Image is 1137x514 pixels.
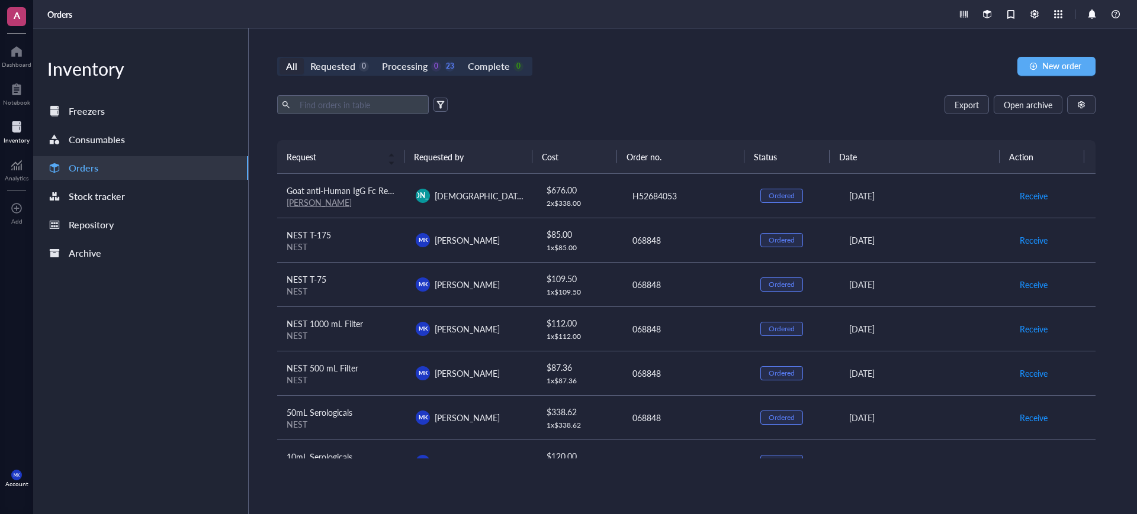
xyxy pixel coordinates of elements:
a: Repository [33,213,248,237]
button: Receive [1019,275,1048,294]
button: Receive [1019,319,1048,338]
div: 1 x $ 112.00 [547,332,613,341]
td: 068848 [622,395,751,439]
button: Receive [1019,186,1048,205]
div: 2 x $ 338.00 [547,199,613,208]
div: Inventory [33,57,248,80]
div: Requested [310,58,355,75]
div: Repository [69,216,114,233]
div: 068848 [632,367,741,380]
button: New order [1017,57,1096,76]
div: Ordered [769,368,795,378]
td: 068848 [622,306,751,351]
a: Archive [33,241,248,265]
a: [PERSON_NAME] [287,196,352,208]
div: $ 109.50 [547,272,613,285]
span: Goat anti-Human IgG Fc Recombinant Secondary Antibody, Alexa [MEDICAL_DATA]™ 647 [287,185,618,196]
a: Consumables [33,128,248,151]
span: MK [419,235,428,244]
span: MK [419,324,428,332]
a: Orders [47,9,75,20]
div: Freezers [69,103,105,119]
span: Receive [1020,367,1048,380]
div: $ 338.62 [547,405,613,418]
div: Ordered [769,191,795,201]
div: Stock tracker [69,188,125,205]
span: MK [419,368,428,377]
th: Requested by [404,140,532,173]
span: NEST T-175 [287,229,331,241]
div: Ordered [769,235,795,245]
td: 068848 [622,218,751,262]
button: Receive [1019,408,1048,427]
span: NEST 500 mL Filter [287,362,358,374]
div: Orders [69,160,98,176]
th: Action [1000,140,1085,173]
span: A [14,8,20,22]
div: Notebook [3,99,30,106]
span: MK [419,457,428,465]
div: 0 [359,62,369,72]
div: 068848 [632,278,741,291]
span: Open archive [1004,100,1052,109]
a: Stock tracker [33,185,248,208]
th: Request [277,140,404,173]
div: 1 x $ 85.00 [547,243,613,253]
span: Request [287,150,381,163]
span: Receive [1020,455,1048,468]
div: Ordered [769,280,795,289]
td: 068848 [622,439,751,484]
a: Notebook [3,80,30,106]
div: Complete [468,58,509,75]
div: Account [5,480,28,487]
span: Receive [1020,234,1048,247]
div: $ 676.00 [547,183,613,196]
div: 068848 [632,322,741,335]
div: $ 112.00 [547,316,613,329]
th: Status [744,140,830,173]
span: [PERSON_NAME] [435,323,500,335]
div: 068848 [632,411,741,424]
div: [DATE] [849,234,1000,247]
div: NEST [287,419,397,429]
th: Date [830,140,1000,173]
button: Export [945,95,989,114]
span: NEST 1000 mL Filter [287,318,363,329]
span: [PERSON_NAME] [435,412,500,424]
div: NEST [287,241,397,252]
div: [DATE] [849,411,1000,424]
div: 0 [513,62,523,72]
span: 50mL Serologicals [287,406,352,418]
div: Consumables [69,131,125,148]
div: [DATE] [849,322,1000,335]
div: 1 x $ 109.50 [547,287,613,297]
span: Receive [1020,322,1048,335]
button: Open archive [994,95,1062,114]
div: 1 x $ 87.36 [547,376,613,386]
span: Receive [1020,189,1048,202]
th: Order no. [617,140,744,173]
div: Ordered [769,413,795,422]
td: 068848 [622,351,751,395]
div: 068848 [632,234,741,247]
div: 068848 [632,455,741,468]
div: Analytics [5,174,28,182]
div: Processing [382,58,428,75]
a: Analytics [5,156,28,182]
div: $ 85.00 [547,228,613,241]
div: NEST [287,330,397,341]
input: Find orders in table [295,96,424,114]
a: Dashboard [2,42,31,68]
div: [DATE] [849,278,1000,291]
div: Inventory [4,137,30,144]
div: Dashboard [2,61,31,68]
span: Receive [1020,278,1048,291]
div: Add [11,218,23,225]
div: [DATE] [849,455,1000,468]
span: NEST T-75 [287,273,326,285]
span: [PERSON_NAME] [394,190,452,201]
div: Ordered [769,457,795,467]
div: NEST [287,286,397,296]
span: [PERSON_NAME] [435,367,500,379]
div: H52684053 [632,189,741,202]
